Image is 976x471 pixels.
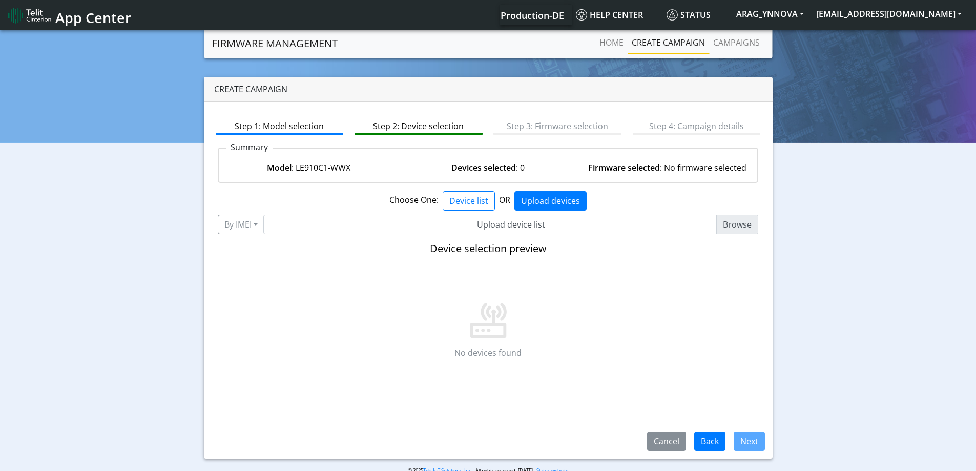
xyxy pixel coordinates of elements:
[662,5,730,25] a: Status
[216,116,344,135] a: Step 1: Model selection
[443,191,495,211] button: Device list
[226,141,273,153] p: Summary
[667,9,711,21] span: Status
[399,161,578,174] div: : 0
[500,5,564,25] a: Your current platform instance
[55,8,131,27] span: App Center
[8,4,130,26] a: App Center
[514,191,587,211] button: Upload devices
[204,77,773,102] div: Create campaign
[267,162,292,173] strong: Model
[576,9,587,21] img: knowledge.svg
[212,33,338,54] a: Firmware management
[647,432,686,451] button: Cancel
[576,9,643,21] span: Help center
[499,194,510,206] span: OR
[501,9,564,22] span: Production-DE
[455,273,521,338] img: No devices found
[389,194,439,206] span: Choose One:
[219,161,399,174] div: : LE910C1-WWX
[451,162,516,173] strong: Devices selected
[218,242,759,255] h5: Device selection preview
[8,7,51,24] img: logo-telit-cinterion-gw-new.png
[694,432,725,451] button: Back
[709,32,764,53] a: Campaigns
[572,5,662,25] a: Help center
[810,5,968,23] button: [EMAIL_ADDRESS][DOMAIN_NAME]
[667,9,678,21] img: status.svg
[595,32,628,53] a: Home
[355,116,483,135] a: Step 2: Device selection
[577,161,757,174] div: : No firmware selected
[730,5,810,23] button: ARAG_YNNOVA
[628,32,709,53] a: Create campaign
[588,162,660,173] strong: Firmware selected
[232,346,744,359] p: No devices found
[218,215,264,234] button: By IMEI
